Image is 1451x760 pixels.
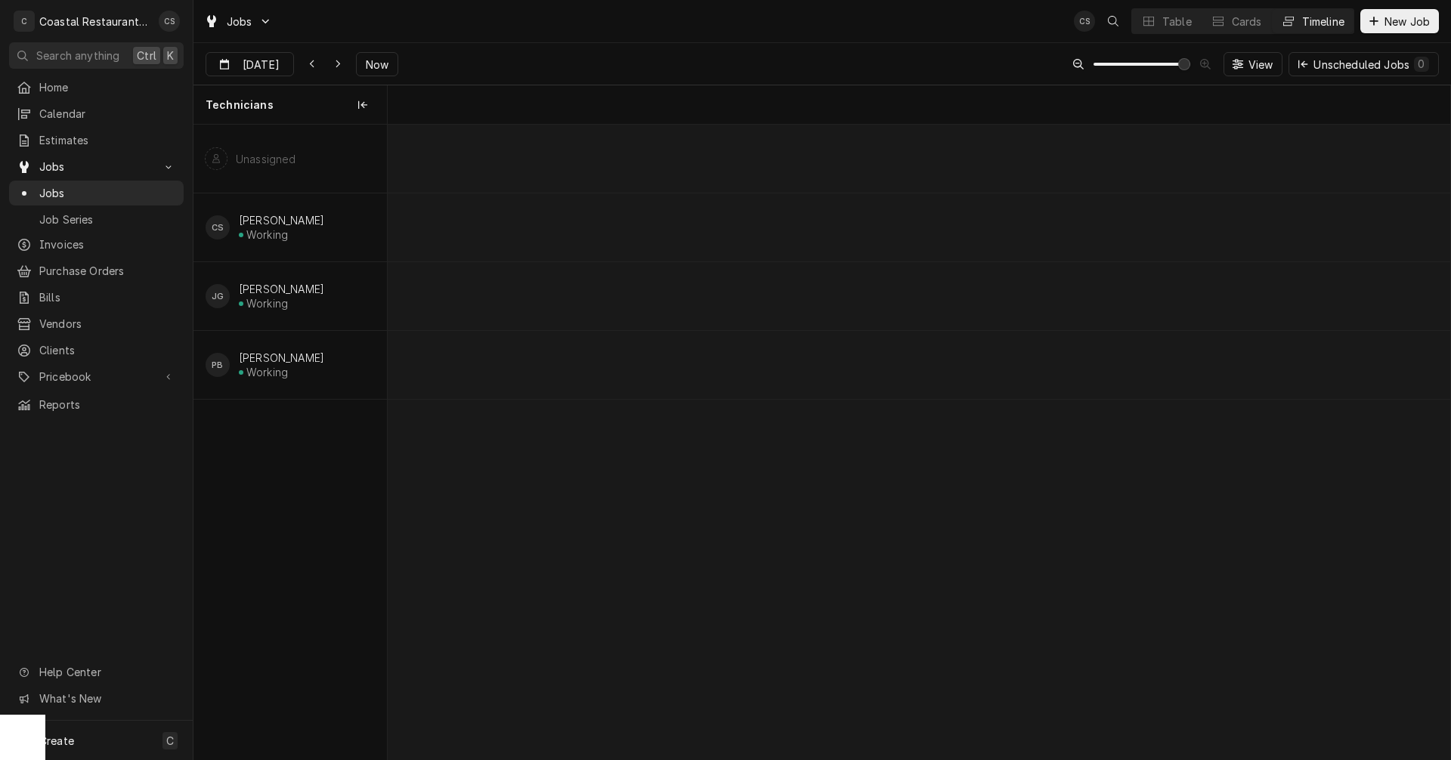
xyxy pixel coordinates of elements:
[39,316,176,332] span: Vendors
[9,686,184,711] a: Go to What's New
[239,214,324,227] div: [PERSON_NAME]
[1245,57,1276,73] span: View
[1313,57,1429,73] div: Unscheduled Jobs
[39,212,176,227] span: Job Series
[388,125,1450,759] div: normal
[1101,9,1125,33] button: Open search
[39,342,176,358] span: Clients
[137,48,156,63] span: Ctrl
[193,85,387,125] div: Technicians column. SPACE for context menu
[198,9,278,34] a: Go to Jobs
[206,353,230,377] div: Phill Blush's Avatar
[246,297,288,310] div: Working
[9,128,184,153] a: Estimates
[9,42,184,69] button: Search anythingCtrlK
[9,258,184,283] a: Purchase Orders
[1232,14,1262,29] div: Cards
[39,664,175,680] span: Help Center
[39,397,176,412] span: Reports
[39,159,153,175] span: Jobs
[1302,14,1344,29] div: Timeline
[206,284,230,308] div: James Gatton's Avatar
[167,48,174,63] span: K
[9,154,184,179] a: Go to Jobs
[159,11,180,32] div: CS
[206,353,230,377] div: PB
[206,97,274,113] span: Technicians
[206,215,230,239] div: Chris Sockriter's Avatar
[39,106,176,122] span: Calendar
[159,11,180,32] div: Chris Sockriter's Avatar
[1074,11,1095,32] div: Chris Sockriter's Avatar
[9,232,184,257] a: Invoices
[39,236,176,252] span: Invoices
[39,690,175,706] span: What's New
[9,392,184,417] a: Reports
[39,132,176,148] span: Estimates
[39,289,176,305] span: Bills
[193,125,387,759] div: left
[9,660,184,684] a: Go to Help Center
[1162,14,1192,29] div: Table
[39,369,153,385] span: Pricebook
[239,283,324,295] div: [PERSON_NAME]
[1417,56,1426,72] div: 0
[206,215,230,239] div: CS
[227,14,252,29] span: Jobs
[39,734,74,747] span: Create
[206,52,294,76] button: [DATE]
[239,351,324,364] div: [PERSON_NAME]
[39,263,176,279] span: Purchase Orders
[9,207,184,232] a: Job Series
[9,364,184,389] a: Go to Pricebook
[1360,9,1439,33] button: New Job
[9,311,184,336] a: Vendors
[39,79,176,95] span: Home
[1074,11,1095,32] div: CS
[9,101,184,126] a: Calendar
[9,181,184,205] a: Jobs
[206,284,230,308] div: JG
[14,11,35,32] div: C
[1289,52,1439,76] button: Unscheduled Jobs0
[1224,52,1283,76] button: View
[39,14,150,29] div: Coastal Restaurant Repair
[9,75,184,100] a: Home
[36,48,119,63] span: Search anything
[1381,14,1433,29] span: New Job
[9,338,184,363] a: Clients
[9,285,184,310] a: Bills
[363,57,391,73] span: Now
[166,733,174,749] span: C
[39,185,176,201] span: Jobs
[246,228,288,241] div: Working
[356,52,398,76] button: Now
[246,366,288,378] div: Working
[236,153,296,165] div: Unassigned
